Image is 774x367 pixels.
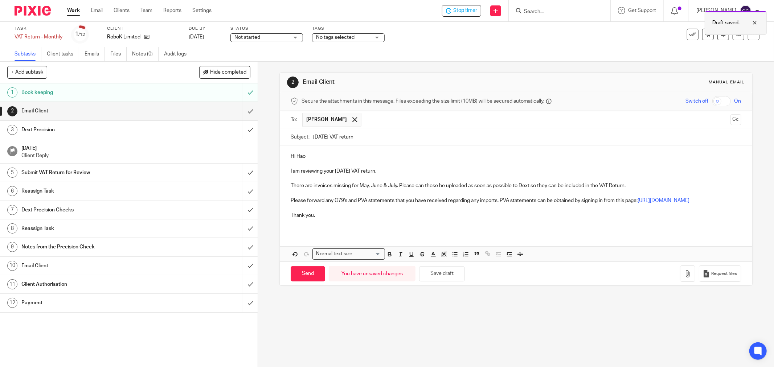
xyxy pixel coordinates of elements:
[67,7,80,14] a: Work
[291,116,299,123] label: To:
[114,7,130,14] a: Clients
[21,152,250,159] p: Client Reply
[75,30,85,38] div: 1
[79,33,85,37] small: /12
[303,78,532,86] h1: Email Client
[291,212,741,219] p: Thank you.
[291,266,325,282] input: Send
[47,47,79,61] a: Client tasks
[192,7,212,14] a: Settings
[7,106,17,116] div: 2
[7,125,17,135] div: 3
[709,79,745,85] div: Manual email
[287,77,299,88] div: 2
[316,35,355,40] span: No tags selected
[302,98,544,105] span: Secure the attachments in this message. Files exceeding the size limit (10MB) will be secured aut...
[291,197,741,204] p: Please forward any C79's and PVA statements that you have received regarding any imports. PVA sta...
[306,116,347,123] span: [PERSON_NAME]
[734,98,741,105] span: On
[21,279,164,290] h1: Client Authorisation
[314,250,354,258] span: Normal text size
[15,6,51,16] img: Pixie
[85,47,105,61] a: Emails
[189,34,204,40] span: [DATE]
[312,26,385,32] label: Tags
[234,35,260,40] span: Not started
[419,266,465,282] button: Save draft
[7,223,17,234] div: 8
[107,33,140,41] p: RoboK Limited
[355,250,381,258] input: Search for option
[21,106,164,116] h1: Email Client
[21,124,164,135] h1: Dext Precision
[699,265,741,282] button: Request files
[21,87,164,98] h1: Book keeping
[230,26,303,32] label: Status
[163,7,181,14] a: Reports
[7,279,17,289] div: 11
[21,297,164,308] h1: Payment
[291,153,741,160] p: Hi Hao
[21,186,164,197] h1: Reassign Task
[7,205,17,215] div: 7
[291,168,741,175] p: I am reviewing your [DATE] VAT return.
[7,168,17,178] div: 5
[21,205,164,215] h1: Dext Precision Checks
[7,186,17,196] div: 6
[7,242,17,252] div: 9
[199,66,250,78] button: Hide completed
[712,19,740,26] p: Draft saved.
[638,198,689,203] a: [URL][DOMAIN_NAME]
[21,167,164,178] h1: Submit VAT Return for Review
[140,7,152,14] a: Team
[91,7,103,14] a: Email
[7,66,47,78] button: + Add subtask
[312,248,385,260] div: Search for option
[132,47,159,61] a: Notes (0)
[291,182,741,189] p: There are invoices missing for May, June & July. Please can these be uploaded as soon as possible...
[686,98,709,105] span: Switch off
[329,266,415,281] div: You have unsaved changes
[189,26,221,32] label: Due by
[712,271,737,277] span: Request files
[291,133,310,141] label: Subject:
[15,26,62,32] label: Task
[15,33,62,41] div: VAT Return - Monthly
[442,5,481,17] div: RoboK Limited - VAT Return - Monthly
[7,87,17,98] div: 1
[730,114,741,125] button: Cc
[15,47,41,61] a: Subtasks
[164,47,192,61] a: Audit logs
[210,70,246,75] span: Hide completed
[110,47,127,61] a: Files
[21,223,164,234] h1: Reassign Task
[21,260,164,271] h1: Email Client
[21,242,164,252] h1: Notes from the Precision Check
[740,5,752,17] img: svg%3E
[107,26,180,32] label: Client
[21,143,250,152] h1: [DATE]
[7,298,17,308] div: 12
[7,261,17,271] div: 10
